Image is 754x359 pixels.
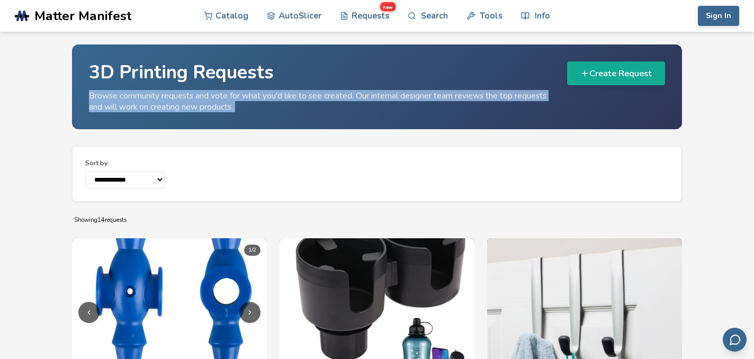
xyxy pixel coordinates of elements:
button: Previous image [78,302,100,323]
div: 1 / 2 [244,245,261,255]
span: Matter Manifest [34,8,131,23]
span: new [380,2,396,11]
h1: 3D Printing Requests [89,61,554,84]
button: Sign In [698,6,739,26]
button: Send feedback via email [723,328,747,352]
label: Sort by: [85,159,165,167]
button: Create Request [567,61,665,85]
button: Next image [239,302,261,323]
p: Browse community requests and vote for what you'd like to see created. Our internal designer team... [89,90,554,112]
p: Showing 14 requests [74,214,680,226]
